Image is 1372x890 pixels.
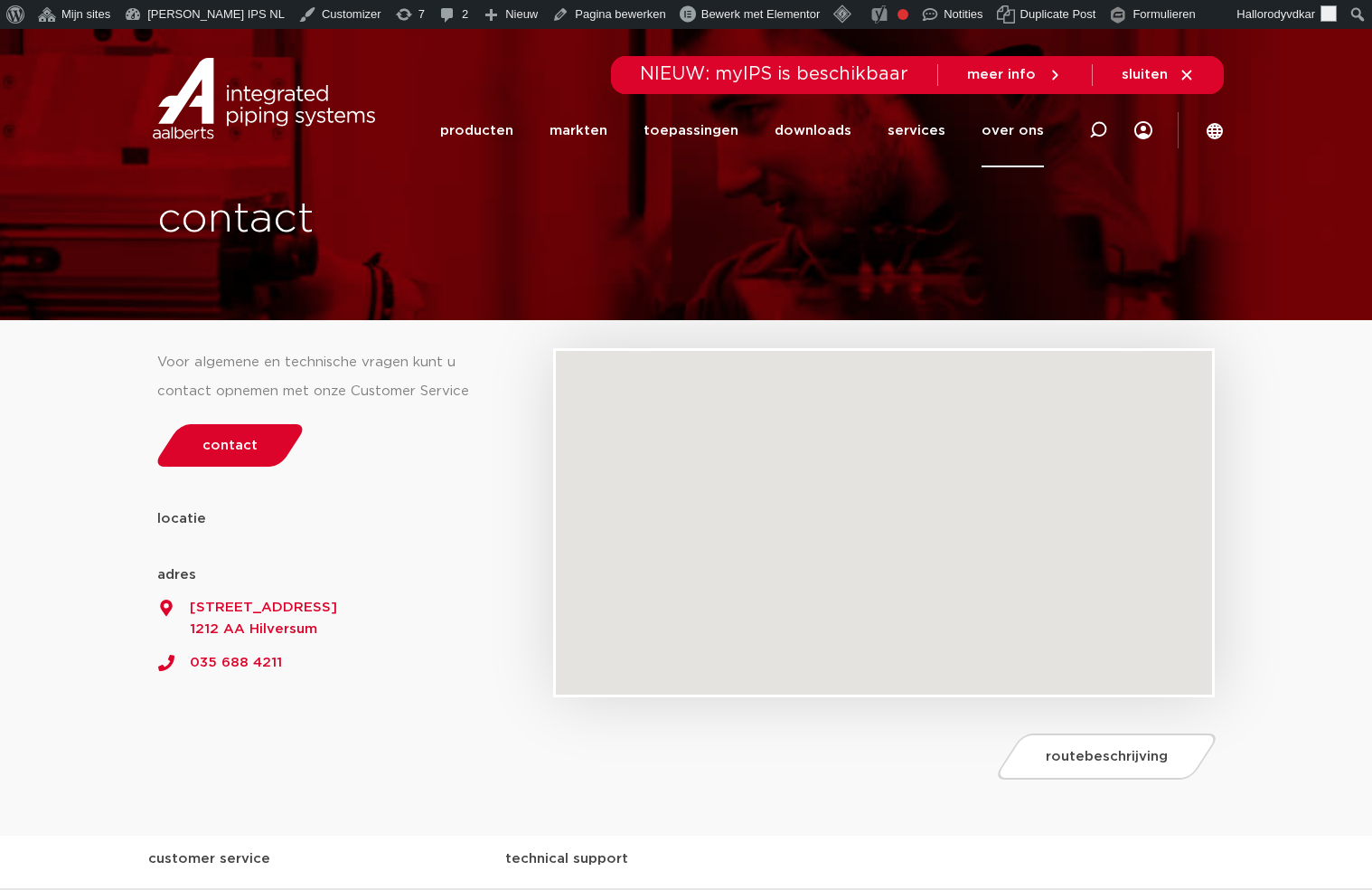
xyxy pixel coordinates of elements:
a: downloads [775,94,851,167]
nav: Menu [440,94,1044,167]
a: routebeschrijving [992,734,1220,780]
a: services [888,94,945,167]
nav: Menu [1134,94,1152,167]
span: contact [202,439,258,452]
a: sluiten [1122,67,1195,83]
span: routebeschrijving [1046,750,1168,763]
: my IPS [1134,94,1152,167]
span: rodyvdkar [1264,7,1315,21]
a: toepassingen [644,94,738,167]
a: contact [153,424,308,467]
div: Voor algemene en technische vragen kunt u contact opnemen met onze Customer Service [157,348,499,406]
a: markten [550,94,607,167]
strong: customer service technical support [148,852,628,866]
span: meer info [967,68,1036,81]
a: meer info [967,67,1063,83]
div: Focus keyphrase niet ingevuld [897,9,908,20]
span: sluiten [1122,68,1168,81]
a: over ons [982,94,1044,167]
strong: locatie [157,512,206,525]
a: producten [440,94,513,167]
span: Bewerk met Elementor [701,7,821,21]
span: NIEUW: myIPS is beschikbaar [640,65,908,83]
h1: contact [157,191,752,249]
